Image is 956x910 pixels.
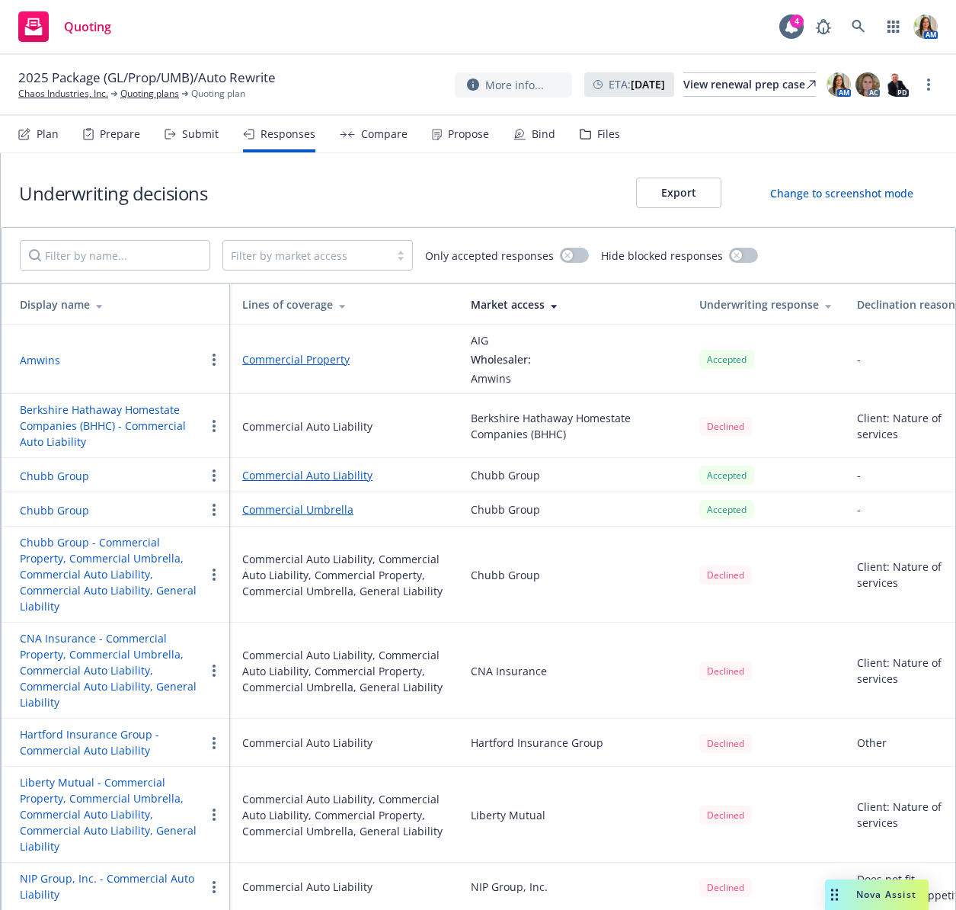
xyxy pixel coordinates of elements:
[699,878,752,897] div: Declined
[425,248,554,264] span: Only accepted responses
[18,69,276,87] span: 2025 Package (GL/Prop/UMB)/Auto Rewrite
[683,72,816,97] a: View renewal prep case
[636,178,721,208] button: Export
[455,72,572,98] button: More info...
[242,467,446,483] a: Commercial Auto Liability
[471,501,540,517] div: Chubb Group
[242,647,446,695] div: Commercial Auto Liability, Commercial Auto Liability, Commercial Property, Commercial Umbrella, G...
[19,181,207,206] h1: Underwriting decisions
[20,534,205,614] button: Chubb Group - Commercial Property, Commercial Umbrella, Commercial Auto Liability, Commercial Aut...
[20,240,210,271] input: Filter by name...
[843,11,874,42] a: Search
[485,77,544,93] span: More info...
[857,351,861,367] div: -
[913,14,938,39] img: photo
[699,417,752,436] div: Declined
[64,21,111,33] span: Quoting
[182,128,219,140] div: Submit
[448,128,489,140] div: Propose
[242,501,446,517] a: Commercial Umbrella
[699,733,752,753] span: Declined
[825,880,844,910] div: Drag to move
[20,468,89,484] button: Chubb Group
[191,87,245,101] span: Quoting plan
[808,11,839,42] a: Report a Bug
[699,466,754,485] div: Accepted
[699,877,752,897] span: Declined
[601,248,723,264] span: Hide blocked responses
[699,662,752,681] div: Declined
[609,76,665,92] span: ETA :
[242,735,372,751] div: Commercial Auto Liability
[878,11,909,42] a: Switch app
[699,296,833,312] div: Underwriting response
[597,128,620,140] div: Files
[790,14,804,28] div: 4
[919,75,938,94] a: more
[20,502,89,518] button: Chubb Group
[857,735,887,751] div: Other
[683,73,816,96] div: View renewal prep case
[770,185,913,201] div: Change to screenshot mode
[471,663,547,679] div: CNA Insurance
[18,87,108,101] a: Chaos Industries, Inc.
[471,351,531,367] div: Wholesaler:
[825,880,929,910] button: Nova Assist
[699,565,752,585] span: Declined
[699,806,752,825] div: Declined
[20,870,205,902] button: NIP Group, Inc. - Commercial Auto Liability
[471,410,675,442] div: Berkshire Hathaway Homestate Companies (BHHC)
[699,350,754,369] div: Accepted
[242,296,446,312] div: Lines of coverage
[631,77,665,91] strong: [DATE]
[827,72,851,97] img: photo
[242,551,446,599] div: Commercial Auto Liability, Commercial Auto Liability, Commercial Property, Commercial Umbrella, G...
[471,332,531,348] div: AIG
[699,416,752,436] span: Declined
[699,734,752,753] div: Declined
[699,661,752,681] span: Declined
[20,774,205,854] button: Liberty Mutual - Commercial Property, Commercial Umbrella, Commercial Auto Liability, Commercial ...
[857,467,861,483] div: -
[20,402,205,450] button: Berkshire Hathaway Homestate Companies (BHHC) - Commercial Auto Liability
[471,807,545,823] div: Liberty Mutual
[242,791,446,839] div: Commercial Auto Liability, Commercial Auto Liability, Commercial Property, Commercial Umbrella, G...
[884,72,909,97] img: photo
[699,805,752,825] span: Declined
[242,351,446,367] a: Commercial Property
[120,87,179,101] a: Quoting plans
[471,467,540,483] div: Chubb Group
[699,500,754,519] div: Accepted
[857,501,861,517] div: -
[471,370,531,386] div: Amwins
[471,879,548,895] div: NIP Group, Inc.
[471,735,603,751] div: Hartford Insurance Group
[100,128,140,140] div: Prepare
[242,879,372,895] div: Commercial Auto Liability
[20,352,60,368] button: Amwins
[471,567,540,583] div: Chubb Group
[471,296,675,312] div: Market access
[37,128,59,140] div: Plan
[20,726,205,758] button: Hartford Insurance Group - Commercial Auto Liability
[532,128,555,140] div: Bind
[12,5,117,48] a: Quoting
[746,178,938,208] button: Change to screenshot mode
[855,72,880,97] img: photo
[20,296,218,312] div: Display name
[856,888,916,901] span: Nova Assist
[261,128,315,140] div: Responses
[699,566,752,585] div: Declined
[361,128,408,140] div: Compare
[242,418,372,434] div: Commercial Auto Liability
[20,630,205,710] button: CNA Insurance - Commercial Property, Commercial Umbrella, Commercial Auto Liability, Commercial A...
